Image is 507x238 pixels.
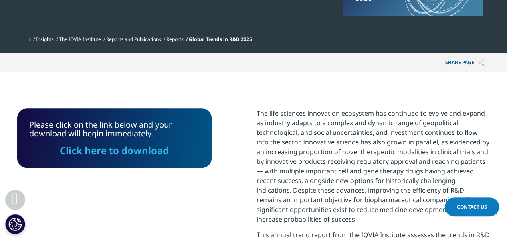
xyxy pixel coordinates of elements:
button: Definições de cookies [5,214,25,234]
a: Click here to download [60,144,169,157]
span: Global Trends in R&D 2025 [189,36,252,43]
p: Share PAGE [439,53,490,72]
a: The IQVIA Institute [59,36,101,43]
a: Contact Us [445,197,499,216]
button: Share PAGEShare PAGE [439,53,490,72]
p: The life sciences innovation ecosystem has continued to evolve and expand as industry adapts to a... [257,108,490,230]
img: Share PAGE [478,59,484,66]
a: Reports [166,36,184,43]
div: Please click on the link below and your download will begin immediately. [29,120,200,156]
a: Reports and Publications [106,36,161,43]
span: Contact Us [457,203,487,210]
a: Insights [36,36,54,43]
